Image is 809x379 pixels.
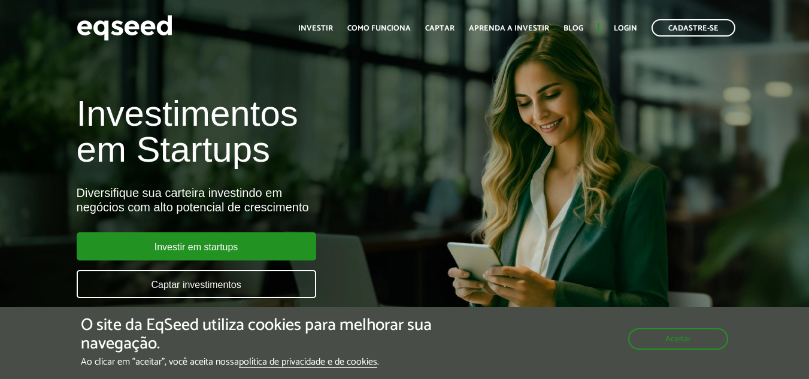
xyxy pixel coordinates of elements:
a: Login [614,25,637,32]
a: Cadastre-se [652,19,735,37]
h1: Investimentos em Startups [77,96,463,168]
a: Blog [563,25,583,32]
p: Ao clicar em "aceitar", você aceita nossa . [81,356,469,368]
a: Como funciona [347,25,411,32]
a: Investir em startups [77,232,316,260]
h5: O site da EqSeed utiliza cookies para melhorar sua navegação. [81,316,469,353]
a: Captar [425,25,455,32]
div: Diversifique sua carteira investindo em negócios com alto potencial de crescimento [77,186,463,214]
a: Aprenda a investir [469,25,549,32]
img: EqSeed [77,12,172,44]
button: Aceitar [628,328,728,350]
a: política de privacidade e de cookies [239,357,377,368]
a: Investir [298,25,333,32]
a: Captar investimentos [77,270,316,298]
